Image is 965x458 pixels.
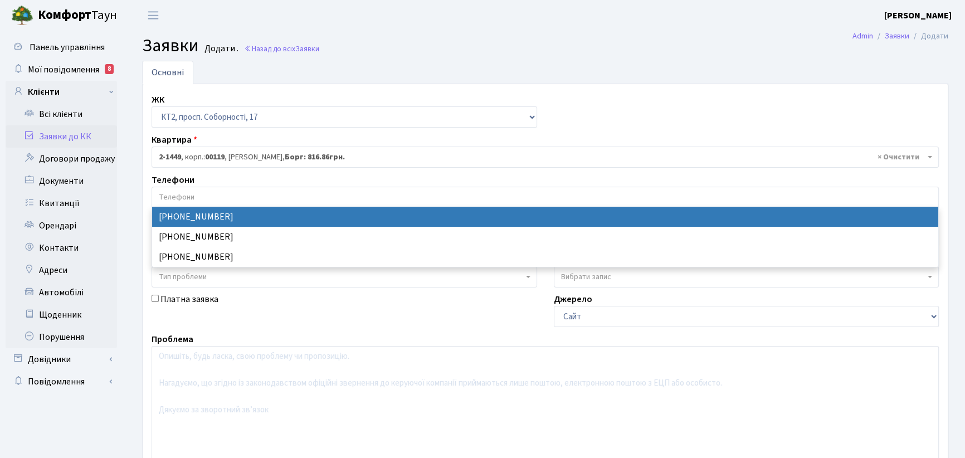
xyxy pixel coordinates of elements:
[554,293,592,306] label: Джерело
[142,61,193,84] a: Основні
[105,64,114,74] div: 8
[295,43,319,54] span: Заявки
[6,259,117,281] a: Адреси
[6,326,117,348] a: Порушення
[152,227,938,247] li: [PHONE_NUMBER]
[6,103,117,125] a: Всі клієнти
[152,247,938,267] li: [PHONE_NUMBER]
[285,152,345,163] b: Борг: 816.86грн.
[159,271,207,282] span: Тип проблеми
[244,43,319,54] a: Назад до всіхЗаявки
[38,6,117,25] span: Таун
[6,36,117,59] a: Панель управління
[6,81,117,103] a: Клієнти
[6,304,117,326] a: Щоденник
[152,133,197,147] label: Квартира
[6,348,117,371] a: Довідники
[884,9,952,22] a: [PERSON_NAME]
[6,215,117,237] a: Орендарі
[878,152,919,163] span: Видалити всі елементи
[159,152,925,163] span: <b>2-1449</b>, корп.: <b>00119</b>, Кириченко Олександр Валерійович, <b>Борг: 816.86грн.</b>
[852,30,873,42] a: Admin
[836,25,965,48] nav: breadcrumb
[6,192,117,215] a: Квитанції
[159,152,181,163] b: 2-1449
[6,148,117,170] a: Договори продажу
[152,93,164,106] label: ЖК
[30,41,105,53] span: Панель управління
[152,207,938,227] li: [PHONE_NUMBER]
[152,333,193,346] label: Проблема
[38,6,91,24] b: Комфорт
[202,43,238,54] small: Додати .
[6,281,117,304] a: Автомобілі
[142,33,199,59] span: Заявки
[6,237,117,259] a: Контакти
[6,170,117,192] a: Документи
[139,6,167,25] button: Переключити навігацію
[152,147,939,168] span: <b>2-1449</b>, корп.: <b>00119</b>, Кириченко Олександр Валерійович, <b>Борг: 816.86грн.</b>
[11,4,33,27] img: logo.png
[152,187,938,207] input: Телефони
[885,30,909,42] a: Заявки
[909,30,948,42] li: Додати
[205,152,225,163] b: 00119
[6,125,117,148] a: Заявки до КК
[152,173,194,187] label: Телефони
[6,371,117,393] a: Повідомлення
[561,271,611,282] span: Вибрати запис
[6,59,117,81] a: Мої повідомлення8
[160,293,218,306] label: Платна заявка
[28,64,99,76] span: Мої повідомлення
